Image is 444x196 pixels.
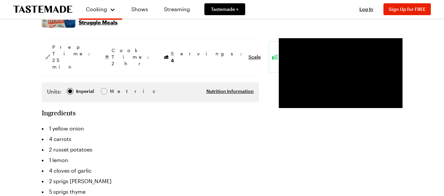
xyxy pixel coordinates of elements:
span: Tastemade + [211,6,239,13]
h2: Ingredients [42,109,76,117]
li: 2 sprigs [PERSON_NAME] [42,176,259,186]
div: Imperial Metric [47,88,124,97]
label: Units: [47,88,62,96]
a: Tastemade + [204,3,245,15]
a: To Tastemade Home Page [13,6,72,13]
video-js: Video Player [279,38,403,108]
button: Scale [248,54,261,60]
li: 1 lemon [42,155,259,165]
span: Metric [110,88,124,95]
span: Sign Up for FREE [389,6,426,12]
span: Cook Time: 2 hr [112,47,152,67]
li: 4 cloves of garlic [42,165,259,176]
li: 1 yellow onion [42,123,259,134]
span: Log In [359,6,373,12]
button: Nutrition Information [206,88,254,95]
span: Imperial [76,88,95,95]
span: Servings: [171,50,245,64]
span: Cooking [86,6,107,12]
span: 4 [171,57,174,63]
li: 2 russet potatoes [42,144,259,155]
div: Imperial [76,88,94,95]
span: Prep Time: 25 min [52,44,93,70]
button: Log In [353,6,379,13]
button: Cooking [86,3,116,16]
li: 4 carrots [42,134,259,144]
button: Sign Up for FREE [383,3,431,15]
p: Struggle Meals [79,18,118,26]
div: Metric [110,88,124,95]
